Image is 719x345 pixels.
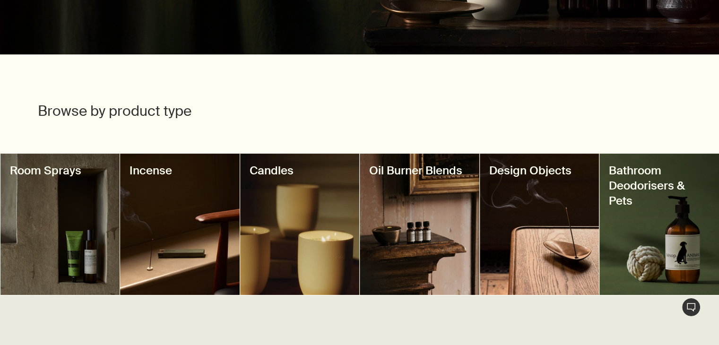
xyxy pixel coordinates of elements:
h3: Incense [130,163,230,178]
h3: Oil Burner Blends [369,163,470,178]
h2: Browse by product type [38,102,252,121]
a: Aesop aromatique incense burning on a brown ledge next to a chairIncense [120,154,240,295]
a: Aesop bronze incense holder with burning incense on top of a wooden tableDesign Objects [480,154,599,295]
h3: Room Sprays [10,163,111,178]
h3: Bathroom Deodorisers & Pets [609,163,710,208]
a: Aesop brass oil burner and Aesop room spray placed on a wooden shelf next to a drawerOil Burner B... [360,154,479,295]
h3: Design Objects [489,163,590,178]
a: Aesop rooms spray in amber glass spray bottle placed next to Aesop geranium hand balm in tube on ... [0,154,120,295]
a: Aesop candle placed next to Aesop hand wash in an amber pump bottle on brown tiled shelf.Candles [240,154,360,295]
h3: Candles [250,163,350,178]
button: Live Assistance [682,298,701,317]
a: Aesop Animal bottle and a dog toy placed in front of a green background.Bathroom Deodorisers & Pets [599,154,719,295]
